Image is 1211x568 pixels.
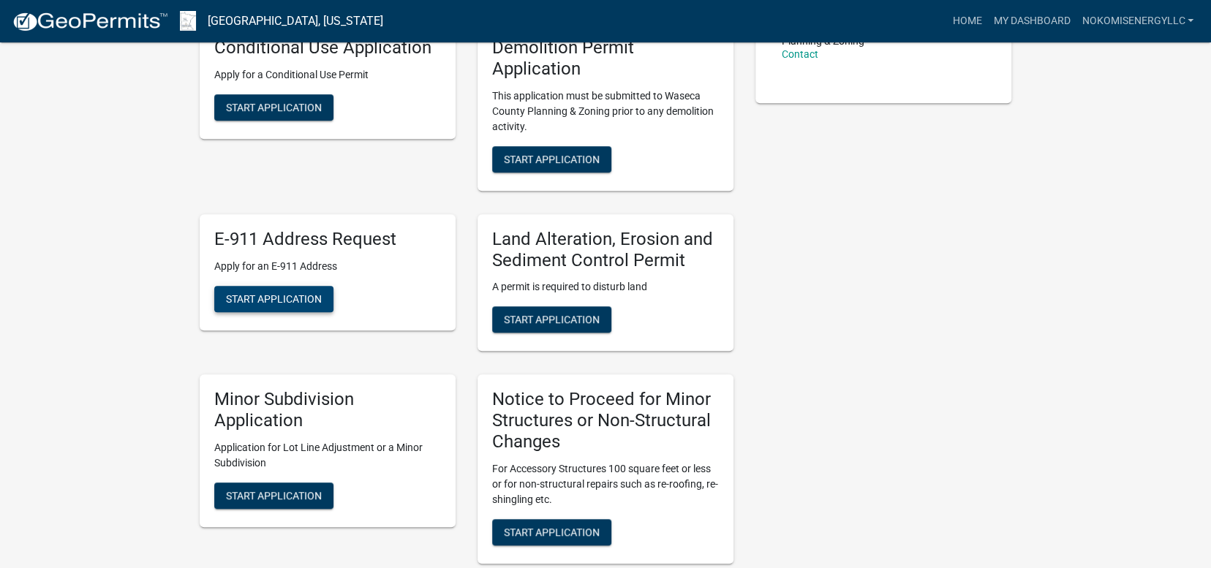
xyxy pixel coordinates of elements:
[1076,7,1199,35] a: nokomisenergyllc
[492,389,719,452] h5: Notice to Proceed for Minor Structures or Non-Structural Changes
[226,102,322,113] span: Start Application
[492,461,719,507] p: For Accessory Structures 100 square feet or less or for non-structural repairs such as re-roofing...
[492,519,611,545] button: Start Application
[504,153,600,164] span: Start Application
[214,229,441,250] h5: E-911 Address Request
[492,306,611,333] button: Start Application
[492,37,719,80] h5: Demolition Permit Application
[214,37,441,58] h5: Conditional Use Application
[208,9,383,34] a: [GEOGRAPHIC_DATA], [US_STATE]
[214,259,441,274] p: Apply for an E-911 Address
[214,389,441,431] h5: Minor Subdivision Application
[492,146,611,173] button: Start Application
[226,490,322,501] span: Start Application
[214,482,333,509] button: Start Application
[180,11,196,31] img: Waseca County, Minnesota
[492,229,719,271] h5: Land Alteration, Erosion and Sediment Control Permit
[782,48,818,60] a: Contact
[226,292,322,304] span: Start Application
[214,440,441,471] p: Application for Lot Line Adjustment or a Minor Subdivision
[214,67,441,83] p: Apply for a Conditional Use Permit
[492,88,719,135] p: This application must be submitted to Waseca County Planning & Zoning prior to any demolition act...
[946,7,987,35] a: Home
[492,279,719,295] p: A permit is required to disturb land
[782,36,864,46] p: Planning & Zoning
[504,526,600,537] span: Start Application
[987,7,1076,35] a: My Dashboard
[214,94,333,121] button: Start Application
[504,314,600,325] span: Start Application
[214,286,333,312] button: Start Application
